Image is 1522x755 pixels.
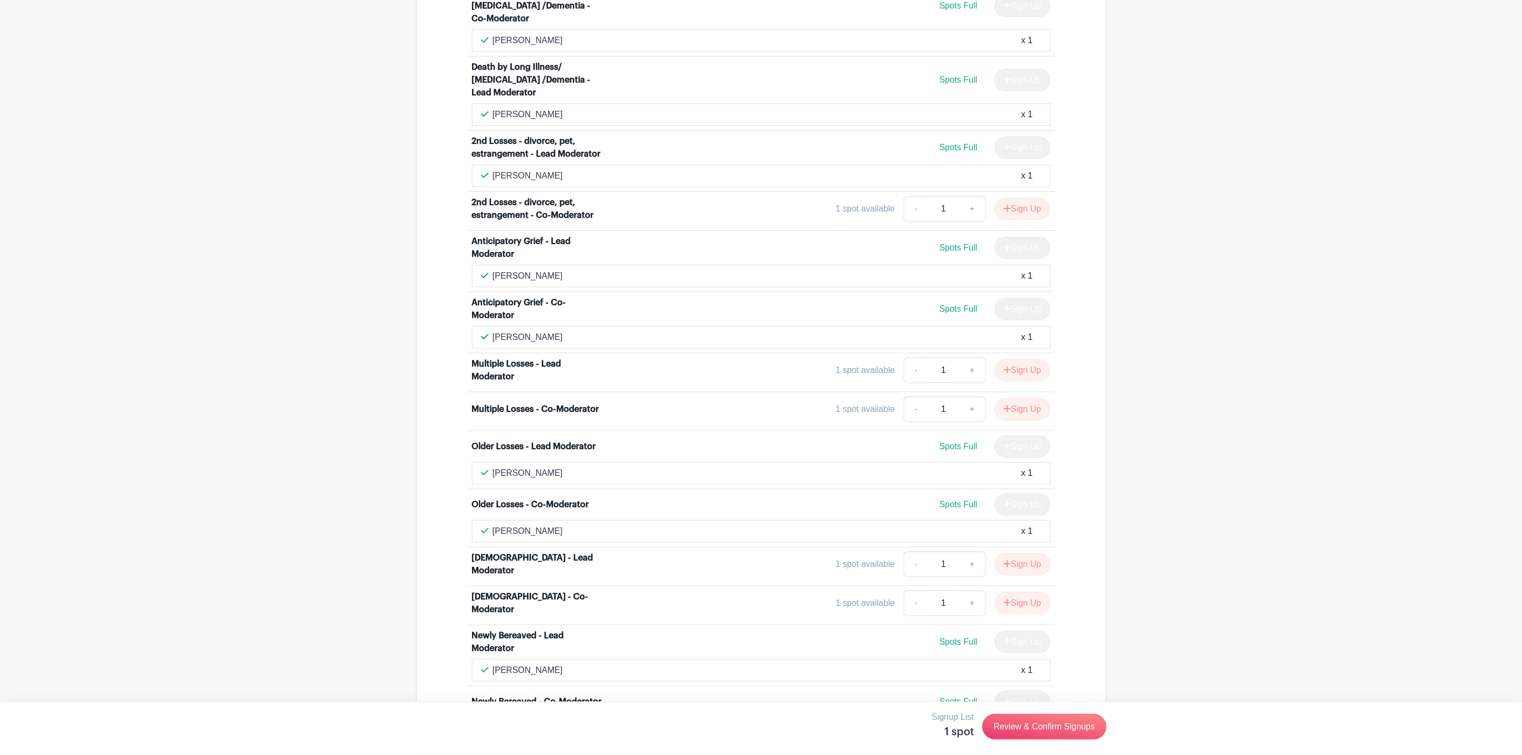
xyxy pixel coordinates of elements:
h5: 1 spot [932,726,974,738]
div: 2nd Losses - divorce, pet, estrangement - Co-Moderator [472,196,604,222]
button: Sign Up [995,398,1051,420]
div: Newly Bereaved - Lead Moderator [472,629,604,655]
a: + [959,551,986,577]
a: + [959,358,986,383]
a: - [904,196,928,222]
p: [PERSON_NAME] [493,525,563,538]
a: - [904,551,928,577]
div: x 1 [1021,467,1032,480]
span: Spots Full [939,75,977,84]
button: Sign Up [995,198,1051,220]
div: 1 spot available [836,597,895,610]
p: [PERSON_NAME] [493,169,563,182]
div: [DEMOGRAPHIC_DATA] - Lead Moderator [472,551,604,577]
div: Anticipatory Grief - Lead Moderator [472,235,604,261]
div: x 1 [1021,108,1032,121]
a: - [904,590,928,616]
span: Spots Full [939,500,977,509]
a: - [904,358,928,383]
div: 1 spot available [836,364,895,377]
div: x 1 [1021,331,1032,344]
button: Sign Up [995,553,1051,575]
div: Multiple Losses - Co-Moderator [472,403,599,416]
div: 1 spot available [836,558,895,571]
div: 2nd Losses - divorce, pet, estrangement - Lead Moderator [472,135,604,160]
p: Signup List [932,711,974,724]
a: + [959,590,986,616]
p: [PERSON_NAME] [493,108,563,121]
a: - [904,396,928,422]
span: Spots Full [939,637,977,646]
span: Spots Full [939,243,977,252]
div: Newly Bereaved - Co-Moderator [472,695,602,708]
div: Death by Long Illness/ [MEDICAL_DATA] /Dementia - Lead Moderator [472,61,604,99]
div: Older Losses - Lead Moderator [472,440,596,453]
p: [PERSON_NAME] [493,331,563,344]
span: Spots Full [939,304,977,313]
span: Spots Full [939,697,977,706]
div: x 1 [1021,270,1032,282]
p: [PERSON_NAME] [493,34,563,47]
span: Spots Full [939,442,977,451]
div: Older Losses - Co-Moderator [472,498,589,511]
p: [PERSON_NAME] [493,467,563,480]
div: x 1 [1021,169,1032,182]
span: Spots Full [939,143,977,152]
div: [DEMOGRAPHIC_DATA] - Co-Moderator [472,590,604,616]
div: Anticipatory Grief - Co-Moderator [472,296,604,322]
button: Sign Up [995,592,1051,614]
button: Sign Up [995,359,1051,381]
div: x 1 [1021,525,1032,538]
div: x 1 [1021,664,1032,677]
span: Spots Full [939,1,977,10]
div: Multiple Losses - Lead Moderator [472,358,604,383]
a: Review & Confirm Signups [982,714,1106,740]
div: x 1 [1021,34,1032,47]
p: [PERSON_NAME] [493,270,563,282]
a: + [959,196,986,222]
a: + [959,396,986,422]
div: 1 spot available [836,202,895,215]
div: 1 spot available [836,403,895,416]
p: [PERSON_NAME] [493,664,563,677]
